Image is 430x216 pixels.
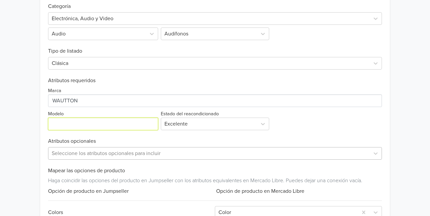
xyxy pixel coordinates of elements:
div: Opción de producto en Mercado Libre [215,187,382,195]
h6: Tipo de listado [48,40,382,54]
h6: Atributos opcionales [48,138,382,144]
label: Modelo [48,110,64,118]
div: Haga coincidir las opciones del producto en Jumpseller con los atributos equivalentes en Mercado ... [48,174,382,185]
div: Opción de producto en Jumpseller [48,187,215,195]
label: Estado del reacondicionado [161,110,219,118]
h6: Atributos requeridos [48,78,382,84]
h6: Mapear las opciones de producto [48,168,382,174]
label: Marca [48,87,61,94]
